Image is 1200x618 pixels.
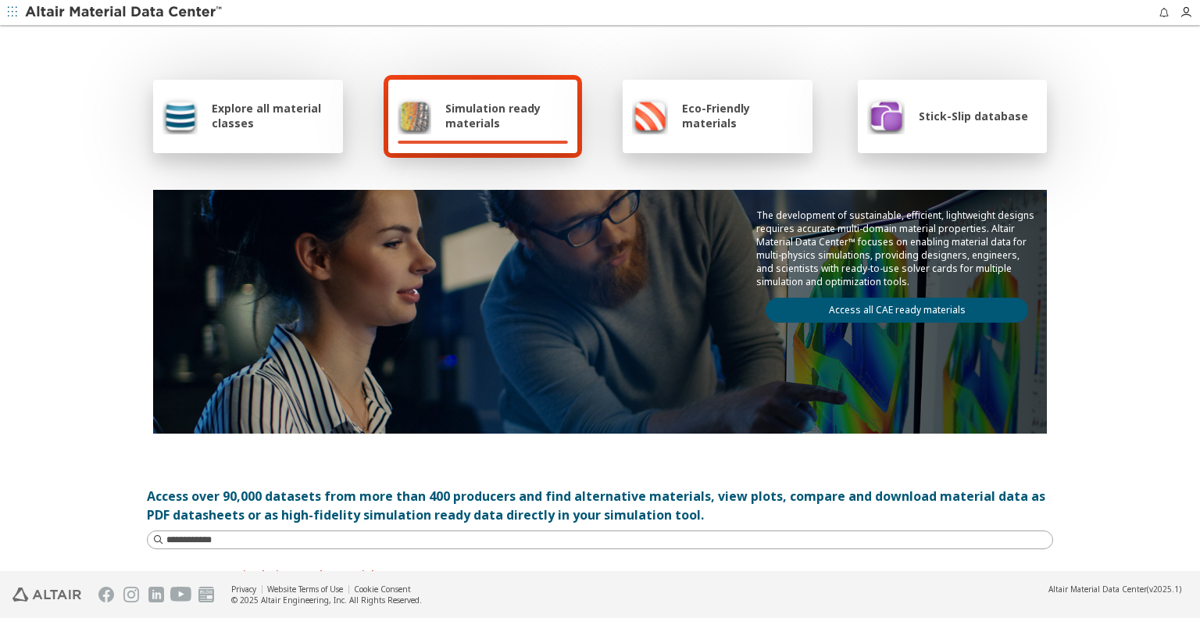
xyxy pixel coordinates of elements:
span: Simulation ready materials [445,101,568,130]
span: Explore all material classes [212,101,334,130]
img: Altair Engineering [12,588,81,602]
div: Access over 90,000 datasets from more than 400 producers and find alternative materials, view plo... [147,487,1053,524]
img: Altair Material Data Center [25,5,224,20]
a: Privacy [231,584,256,595]
img: Explore all material classes [162,97,198,134]
a: Access all CAE ready materials [766,298,1028,323]
img: Simulation ready materials [398,97,431,134]
span: Altair Material Data Center [1048,584,1147,595]
img: Stick-Slip database [867,97,905,134]
span: Stick-Slip database [919,109,1028,123]
a: Cookie Consent [354,584,411,595]
span: Eco-Friendly materials [682,101,802,130]
p: The development of sustainable, efficient, lightweight designs requires accurate multi-domain mat... [756,209,1037,288]
p: Instant access to simulations ready materials [147,568,1053,581]
div: (v2025.1) [1048,584,1181,595]
a: Website Terms of Use [267,584,343,595]
img: Eco-Friendly materials [632,97,668,134]
div: © 2025 Altair Engineering, Inc. All Rights Reserved. [231,595,422,605]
